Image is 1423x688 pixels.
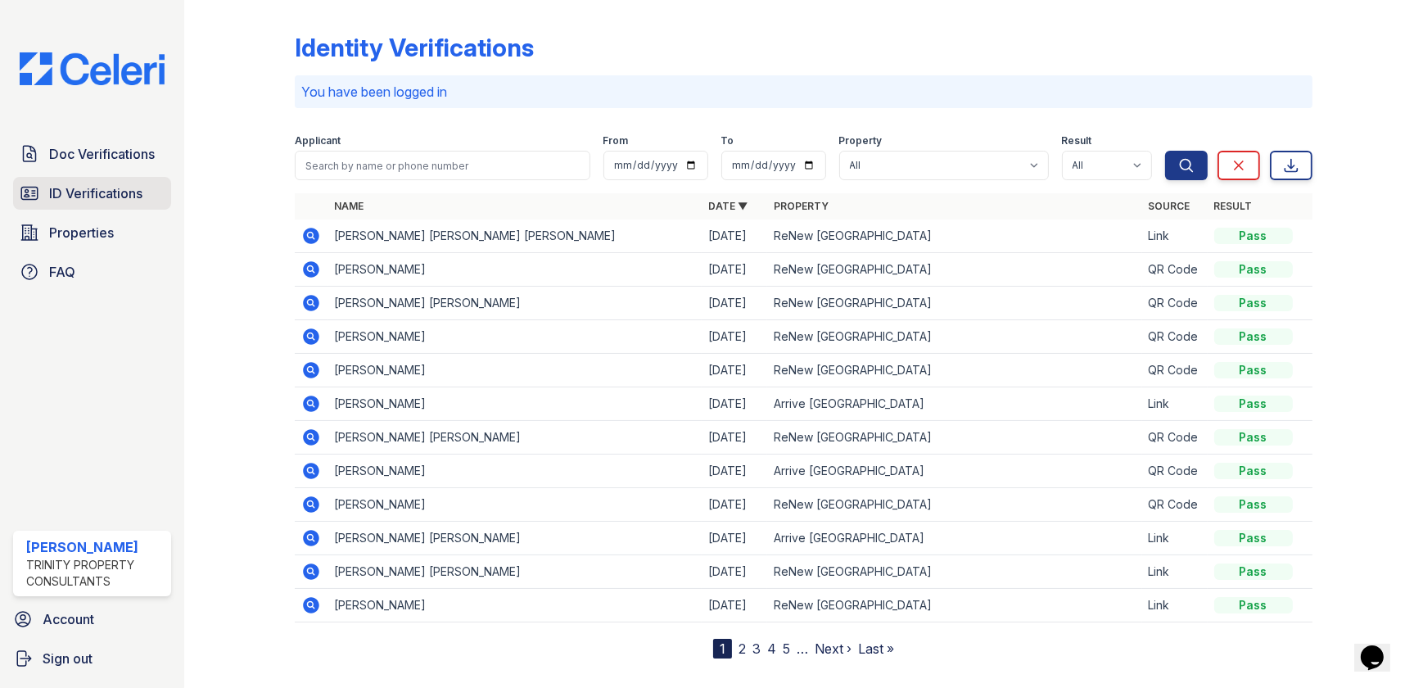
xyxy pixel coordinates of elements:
[43,649,93,668] span: Sign out
[7,52,178,85] img: CE_Logo_Blue-a8612792a0a2168367f1c8372b55b34899dd931a85d93a1a3d3e32e68fde9ad4.png
[713,639,732,659] div: 1
[1214,228,1293,244] div: Pass
[328,455,702,488] td: [PERSON_NAME]
[767,488,1141,522] td: ReNew [GEOGRAPHIC_DATA]
[702,220,767,253] td: [DATE]
[858,640,894,657] a: Last »
[702,555,767,589] td: [DATE]
[328,387,702,421] td: [PERSON_NAME]
[7,603,178,636] a: Account
[1214,597,1293,613] div: Pass
[708,200,748,212] a: Date ▼
[767,455,1141,488] td: Arrive [GEOGRAPHIC_DATA]
[739,640,746,657] a: 2
[13,138,171,170] a: Doc Verifications
[767,640,776,657] a: 4
[13,216,171,249] a: Properties
[1214,496,1293,513] div: Pass
[815,640,852,657] a: Next ›
[7,642,178,675] a: Sign out
[839,134,883,147] label: Property
[702,488,767,522] td: [DATE]
[328,522,702,555] td: [PERSON_NAME] [PERSON_NAME]
[702,387,767,421] td: [DATE]
[702,455,767,488] td: [DATE]
[295,33,534,62] div: Identity Verifications
[328,320,702,354] td: [PERSON_NAME]
[1214,261,1293,278] div: Pass
[1142,455,1208,488] td: QR Code
[767,555,1141,589] td: ReNew [GEOGRAPHIC_DATA]
[783,640,790,657] a: 5
[334,200,364,212] a: Name
[13,256,171,288] a: FAQ
[328,287,702,320] td: [PERSON_NAME] [PERSON_NAME]
[702,421,767,455] td: [DATE]
[1142,220,1208,253] td: Link
[49,144,155,164] span: Doc Verifications
[1214,295,1293,311] div: Pass
[1214,328,1293,345] div: Pass
[767,220,1141,253] td: ReNew [GEOGRAPHIC_DATA]
[752,640,761,657] a: 3
[767,354,1141,387] td: ReNew [GEOGRAPHIC_DATA]
[603,134,629,147] label: From
[767,522,1141,555] td: Arrive [GEOGRAPHIC_DATA]
[1214,362,1293,378] div: Pass
[702,320,767,354] td: [DATE]
[702,354,767,387] td: [DATE]
[328,220,702,253] td: [PERSON_NAME] [PERSON_NAME] [PERSON_NAME]
[1142,589,1208,622] td: Link
[721,134,734,147] label: To
[49,262,75,282] span: FAQ
[43,609,94,629] span: Account
[774,200,829,212] a: Property
[767,589,1141,622] td: ReNew [GEOGRAPHIC_DATA]
[702,589,767,622] td: [DATE]
[1214,200,1253,212] a: Result
[328,253,702,287] td: [PERSON_NAME]
[1214,463,1293,479] div: Pass
[26,537,165,557] div: [PERSON_NAME]
[1142,488,1208,522] td: QR Code
[301,82,1305,102] p: You have been logged in
[797,639,808,659] span: …
[1142,253,1208,287] td: QR Code
[702,253,767,287] td: [DATE]
[767,320,1141,354] td: ReNew [GEOGRAPHIC_DATA]
[26,557,165,590] div: Trinity Property Consultants
[49,223,114,242] span: Properties
[767,253,1141,287] td: ReNew [GEOGRAPHIC_DATA]
[328,354,702,387] td: [PERSON_NAME]
[1354,622,1407,672] iframe: chat widget
[328,421,702,455] td: [PERSON_NAME] [PERSON_NAME]
[767,421,1141,455] td: ReNew [GEOGRAPHIC_DATA]
[1142,522,1208,555] td: Link
[1214,396,1293,412] div: Pass
[328,589,702,622] td: [PERSON_NAME]
[1214,564,1293,580] div: Pass
[1062,134,1092,147] label: Result
[49,183,142,203] span: ID Verifications
[328,555,702,589] td: [PERSON_NAME] [PERSON_NAME]
[767,387,1141,421] td: Arrive [GEOGRAPHIC_DATA]
[1142,287,1208,320] td: QR Code
[295,151,590,180] input: Search by name or phone number
[1214,429,1293,446] div: Pass
[1142,320,1208,354] td: QR Code
[702,522,767,555] td: [DATE]
[702,287,767,320] td: [DATE]
[1142,387,1208,421] td: Link
[767,287,1141,320] td: ReNew [GEOGRAPHIC_DATA]
[295,134,341,147] label: Applicant
[1214,530,1293,546] div: Pass
[1142,555,1208,589] td: Link
[328,488,702,522] td: [PERSON_NAME]
[1149,200,1190,212] a: Source
[13,177,171,210] a: ID Verifications
[1142,354,1208,387] td: QR Code
[1142,421,1208,455] td: QR Code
